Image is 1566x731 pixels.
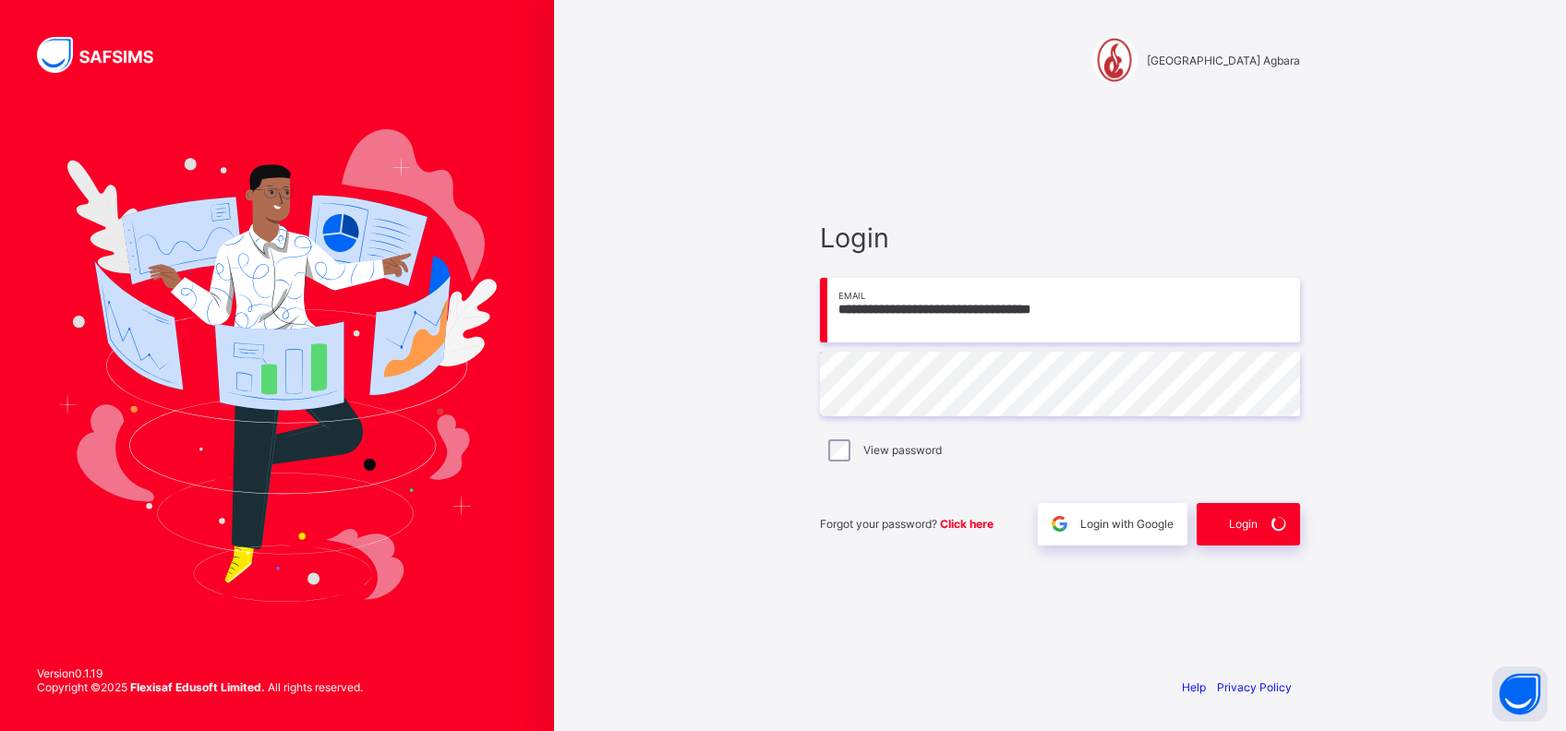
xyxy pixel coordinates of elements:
[863,443,942,457] label: View password
[820,517,994,531] span: Forgot your password?
[1492,666,1548,722] button: Open asap
[1147,54,1300,67] span: [GEOGRAPHIC_DATA] Agbara
[1217,680,1292,694] a: Privacy Policy
[1080,517,1174,531] span: Login with Google
[57,129,497,602] img: Hero Image
[940,517,994,531] a: Click here
[820,222,1300,254] span: Login
[37,37,175,73] img: SAFSIMS Logo
[37,666,363,680] span: Version 0.1.19
[1049,513,1070,534] img: google.396cfc9801f0270233282035f929180a.svg
[37,680,363,694] span: Copyright © 2025 All rights reserved.
[1182,680,1206,694] a: Help
[130,680,265,694] strong: Flexisaf Edusoft Limited.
